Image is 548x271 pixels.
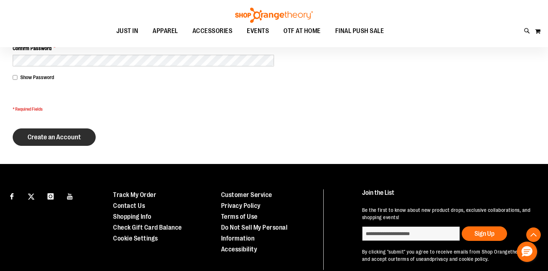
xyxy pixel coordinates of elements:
span: ACCESSORIES [192,23,233,39]
a: Visit our Facebook page [5,189,18,202]
span: FINAL PUSH SALE [335,23,384,39]
a: JUST IN [109,23,146,40]
a: Cookie Settings [113,235,158,242]
a: Customer Service [221,191,272,198]
span: Show Password [20,74,54,80]
a: Visit our Youtube page [64,189,76,202]
a: terms of use [396,256,424,262]
a: Shopping Info [113,213,151,220]
span: JUST IN [116,23,138,39]
button: Hello, have a question? Let’s chat. [517,242,537,262]
a: Visit our X page [25,189,38,202]
a: Privacy Policy [221,202,261,209]
img: Twitter [28,193,34,200]
span: OTF AT HOME [283,23,321,39]
a: Terms of Use [221,213,258,220]
a: OTF AT HOME [276,23,328,40]
a: APPAREL [145,23,185,40]
a: Contact Us [113,202,145,209]
span: EVENTS [247,23,269,39]
img: Shop Orangetheory [234,8,314,23]
button: Back To Top [526,227,541,242]
a: Track My Order [113,191,156,198]
a: Visit our Instagram page [44,189,57,202]
a: Accessibility [221,246,257,253]
span: APPAREL [153,23,178,39]
input: enter email [362,226,460,241]
p: Be the first to know about new product drops, exclusive collaborations, and shopping events! [362,206,534,221]
a: EVENTS [240,23,276,40]
a: Check Gift Card Balance [113,224,182,231]
a: ACCESSORIES [185,23,240,40]
p: By clicking "submit" you agree to receive emails from Shop Orangetheory and accept our and [362,248,534,263]
button: Sign Up [462,226,507,241]
a: FINAL PUSH SALE [328,23,391,40]
button: Create an Account [13,128,96,146]
a: Do Not Sell My Personal Information [221,224,288,242]
span: Create an Account [28,133,81,141]
h4: Join the List [362,189,534,203]
a: privacy and cookie policy. [432,256,489,262]
span: Confirm Password [13,45,51,52]
span: * Required Fields [13,106,274,112]
span: Sign Up [474,230,494,237]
